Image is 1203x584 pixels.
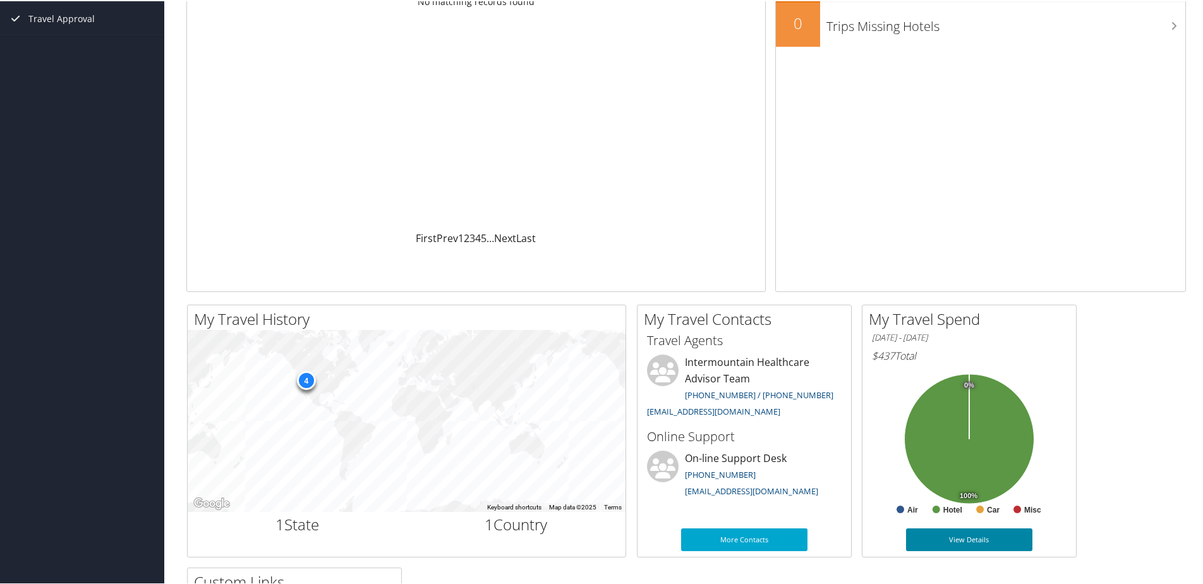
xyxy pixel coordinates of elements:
tspan: 100% [960,491,977,499]
a: [EMAIL_ADDRESS][DOMAIN_NAME] [685,484,818,496]
img: Google [191,494,233,511]
span: Travel Approval [28,2,95,33]
h3: Online Support [647,427,842,444]
span: $437 [872,348,895,362]
a: 4 [475,230,481,244]
a: Open this area in Google Maps (opens a new window) [191,494,233,511]
h2: Country [416,513,617,534]
a: 1 [458,230,464,244]
a: [PHONE_NUMBER] / [PHONE_NUMBER] [685,388,833,399]
li: On-line Support Desk [641,449,848,501]
span: Map data ©2025 [549,502,596,509]
a: Last [516,230,536,244]
span: 1 [275,513,284,533]
h3: Trips Missing Hotels [826,10,1185,34]
a: 2 [464,230,469,244]
h2: 0 [776,11,820,33]
span: 1 [485,513,493,533]
li: Intermountain Healthcare Advisor Team [641,353,848,421]
span: … [487,230,494,244]
text: Hotel [943,504,962,513]
a: [PHONE_NUMBER] [685,468,756,479]
a: [EMAIL_ADDRESS][DOMAIN_NAME] [647,405,780,416]
h2: State [197,513,397,534]
h3: Travel Agents [647,331,842,348]
a: First [416,230,437,244]
tspan: 0% [964,380,974,388]
a: 5 [481,230,487,244]
a: Next [494,230,516,244]
button: Keyboard shortcuts [487,502,541,511]
h2: My Travel History [194,307,626,329]
a: 0Trips Missing Hotels [776,1,1185,46]
div: 4 [296,370,315,389]
text: Misc [1024,504,1041,513]
a: View Details [906,527,1032,550]
a: Terms (opens in new tab) [604,502,622,509]
h6: Total [872,348,1067,362]
text: Car [987,504,1000,513]
a: Prev [437,230,458,244]
text: Air [907,504,918,513]
h2: My Travel Contacts [644,307,851,329]
a: More Contacts [681,527,807,550]
h6: [DATE] - [DATE] [872,331,1067,343]
h2: My Travel Spend [869,307,1076,329]
a: 3 [469,230,475,244]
